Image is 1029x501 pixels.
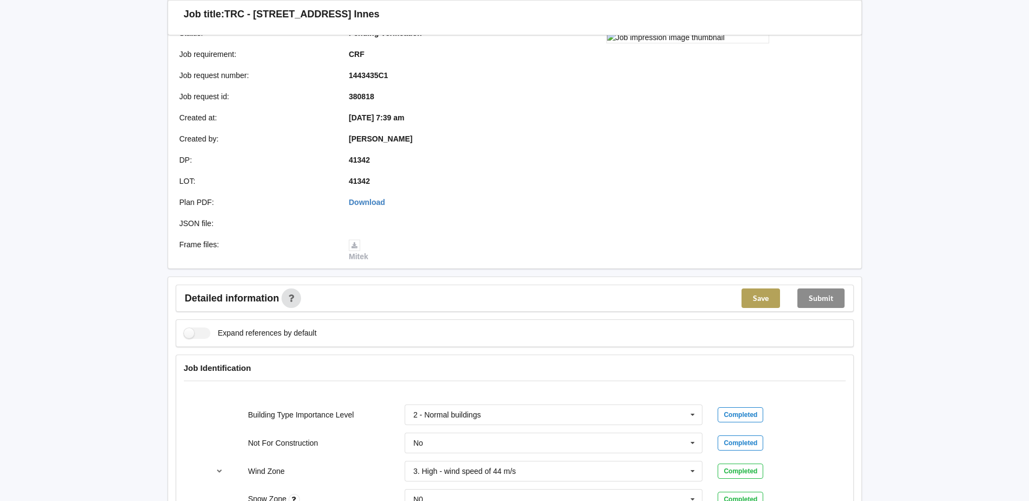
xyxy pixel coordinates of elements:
[172,239,342,262] div: Frame files :
[172,155,342,165] div: DP :
[172,176,342,187] div: LOT :
[349,134,412,143] b: [PERSON_NAME]
[172,112,342,123] div: Created at :
[172,49,342,60] div: Job requirement :
[413,411,481,419] div: 2 - Normal buildings
[172,133,342,144] div: Created by :
[349,198,385,207] a: Download
[209,461,230,481] button: reference-toggle
[718,464,763,479] div: Completed
[172,218,342,229] div: JSON file :
[349,240,368,261] a: Mitek
[248,467,285,476] label: Wind Zone
[185,293,279,303] span: Detailed information
[184,327,317,339] label: Expand references by default
[413,439,423,447] div: No
[349,92,374,101] b: 380818
[184,8,225,21] h3: Job title:
[248,439,318,447] label: Not For Construction
[349,177,370,185] b: 41342
[172,197,342,208] div: Plan PDF :
[248,410,354,419] label: Building Type Importance Level
[349,113,404,122] b: [DATE] 7:39 am
[184,363,846,373] h4: Job Identification
[718,435,763,451] div: Completed
[413,467,516,475] div: 3. High - wind speed of 44 m/s
[718,407,763,422] div: Completed
[349,156,370,164] b: 41342
[225,8,380,21] h3: TRC - [STREET_ADDRESS] Innes
[172,91,342,102] div: Job request id :
[172,70,342,81] div: Job request number :
[349,50,365,59] b: CRF
[349,71,388,80] b: 1443435C1
[742,288,780,308] button: Save
[606,31,769,43] img: Job impression image thumbnail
